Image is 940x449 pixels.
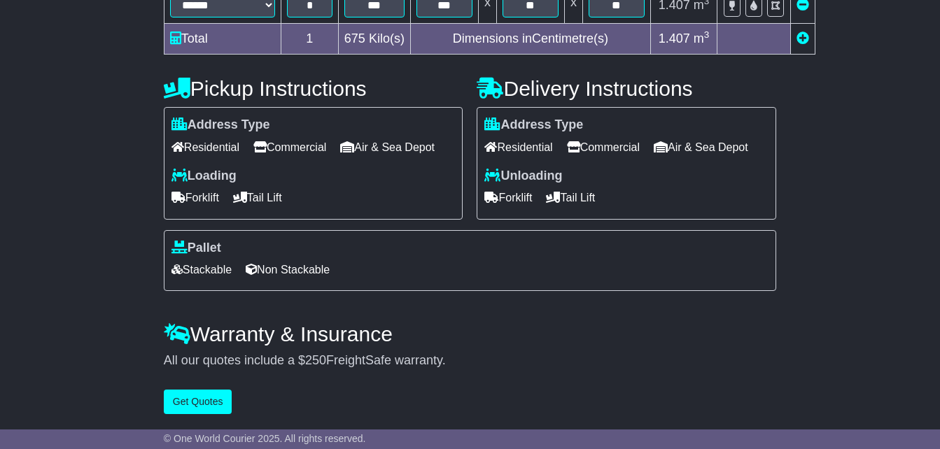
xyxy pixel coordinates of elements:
[484,187,532,208] span: Forklift
[694,31,710,45] span: m
[410,24,650,55] td: Dimensions in Centimetre(s)
[171,241,221,256] label: Pallet
[164,433,366,444] span: © One World Courier 2025. All rights reserved.
[246,259,330,280] span: Non Stackable
[164,390,232,414] button: Get Quotes
[654,136,748,158] span: Air & Sea Depot
[171,259,232,280] span: Stackable
[171,117,270,133] label: Address Type
[253,136,326,158] span: Commercial
[171,136,239,158] span: Residential
[484,117,583,133] label: Address Type
[171,187,219,208] span: Forklift
[281,24,338,55] td: 1
[704,29,710,40] sup: 3
[567,136,640,158] span: Commercial
[797,31,809,45] a: Add new item
[164,322,776,345] h4: Warranty & Insurance
[164,24,281,55] td: Total
[484,136,552,158] span: Residential
[340,136,435,158] span: Air & Sea Depot
[659,31,690,45] span: 1.407
[477,77,776,100] h4: Delivery Instructions
[305,353,326,367] span: 250
[171,169,237,184] label: Loading
[484,169,562,184] label: Unloading
[338,24,410,55] td: Kilo(s)
[233,187,282,208] span: Tail Lift
[164,77,463,100] h4: Pickup Instructions
[546,187,595,208] span: Tail Lift
[344,31,365,45] span: 675
[164,353,776,369] div: All our quotes include a $ FreightSafe warranty.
